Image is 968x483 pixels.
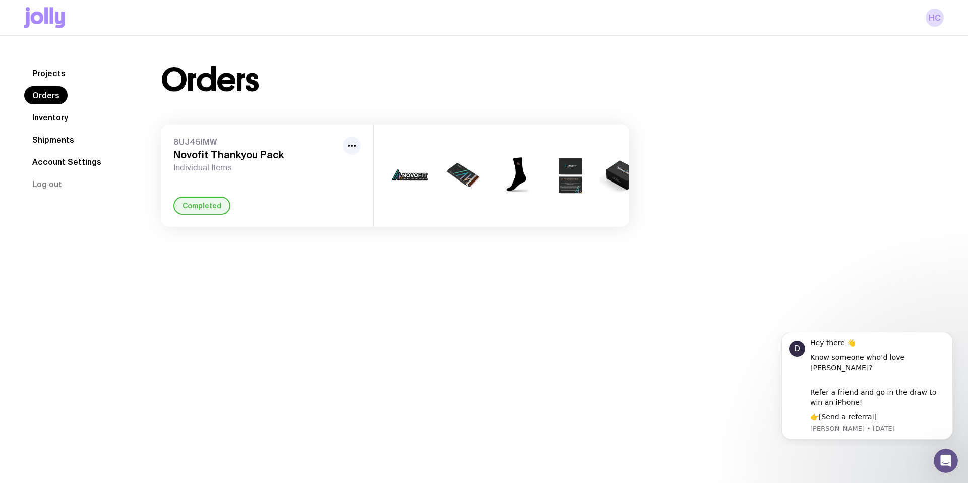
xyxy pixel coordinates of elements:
iframe: Intercom live chat [934,449,958,473]
a: Shipments [24,131,82,149]
div: Hey there 👋 [44,6,179,16]
div: Refer a friend and go in the draw to win an iPhone! [44,45,179,75]
span: 8UJ45IMW [173,137,339,147]
div: Message content [44,6,179,90]
button: Log out [24,175,70,193]
h1: Orders [161,64,259,96]
a: Inventory [24,108,76,127]
div: 👉[ ] [44,80,179,90]
p: Message from David, sent 7w ago [44,92,179,101]
a: Projects [24,64,74,82]
span: Individual Items [173,163,339,173]
a: Account Settings [24,153,109,171]
div: Know someone who’d love [PERSON_NAME]? [44,21,179,40]
iframe: Intercom notifications message [766,332,968,446]
div: Completed [173,197,230,215]
a: HC [926,9,944,27]
div: Profile image for David [23,9,39,25]
h3: Novofit Thankyou Pack [173,149,339,161]
a: Orders [24,86,68,104]
a: Send a referral [55,81,107,89]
